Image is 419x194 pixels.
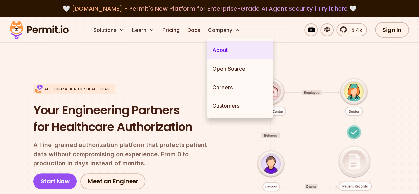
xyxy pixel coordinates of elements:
a: 5.4k [336,23,367,36]
a: Docs [185,23,203,36]
h1: Your Engineering Partners for Healthcare Authorization [33,102,218,135]
button: Learn [130,23,157,36]
a: Pricing [160,23,182,36]
a: Careers [207,78,273,97]
img: Permit logo [7,19,72,41]
p: A Fine-grained authorization platform that protects patient data without compromising on experien... [33,140,218,168]
a: Meet an Engineer [80,173,145,189]
a: Open Source [207,59,273,78]
a: Start Now [33,173,77,189]
button: Solutions [91,23,127,36]
span: 5.4k [347,26,362,34]
span: [DOMAIN_NAME] - Permit's New Platform for Enterprise-Grade AI Agent Security | [72,4,348,13]
div: 🤍 🤍 [16,4,403,13]
a: Try it here [318,4,348,13]
button: Company [205,23,243,36]
a: Customers [207,97,273,115]
a: About [207,41,273,59]
a: Sign In [375,22,409,38]
p: Authorization for Healthcare [44,87,112,92]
